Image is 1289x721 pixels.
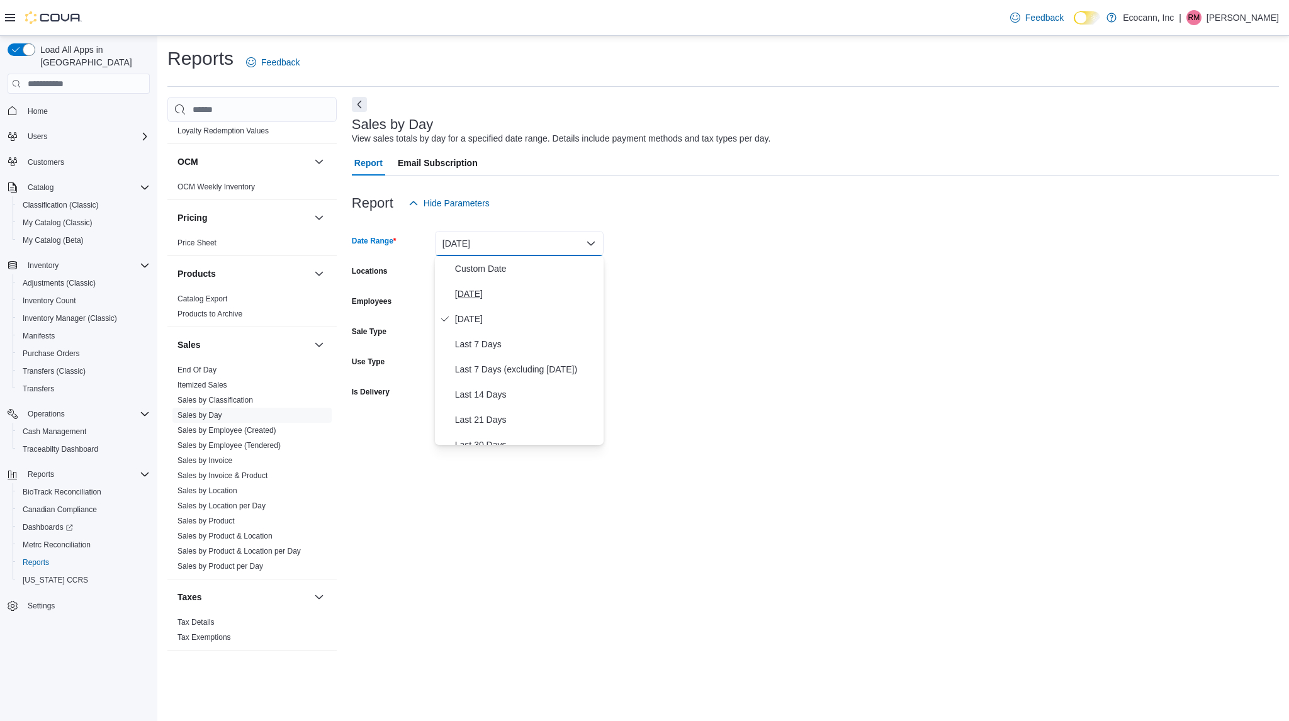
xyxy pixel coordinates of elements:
[13,362,155,380] button: Transfers (Classic)
[28,409,65,419] span: Operations
[18,293,81,308] a: Inventory Count
[177,562,263,571] a: Sales by Product per Day
[23,487,101,497] span: BioTrack Reconciliation
[13,196,155,214] button: Classification (Classic)
[167,179,337,199] div: OCM
[177,310,242,318] a: Products to Archive
[177,425,276,435] span: Sales by Employee (Created)
[398,150,478,176] span: Email Subscription
[18,573,93,588] a: [US_STATE] CCRS
[23,180,59,195] button: Catalog
[23,154,150,170] span: Customers
[312,154,327,169] button: OCM
[23,522,73,532] span: Dashboards
[177,591,309,603] button: Taxes
[177,411,222,420] a: Sales by Day
[1188,10,1200,25] span: RM
[18,311,150,326] span: Inventory Manager (Classic)
[167,108,337,143] div: Loyalty
[3,257,155,274] button: Inventory
[241,50,305,75] a: Feedback
[18,215,150,230] span: My Catalog (Classic)
[18,215,98,230] a: My Catalog (Classic)
[177,211,309,224] button: Pricing
[177,381,227,389] a: Itemized Sales
[13,274,155,292] button: Adjustments (Classic)
[455,412,599,427] span: Last 21 Days
[177,267,309,280] button: Products
[18,424,150,439] span: Cash Management
[13,536,155,554] button: Metrc Reconciliation
[177,238,217,248] span: Price Sheet
[3,405,155,423] button: Operations
[312,266,327,281] button: Products
[177,426,276,435] a: Sales by Employee (Created)
[18,311,122,326] a: Inventory Manager (Classic)
[23,200,99,210] span: Classification (Classic)
[177,126,269,135] a: Loyalty Redemption Values
[18,233,150,248] span: My Catalog (Beta)
[23,598,150,613] span: Settings
[177,126,269,136] span: Loyalty Redemption Values
[23,467,150,482] span: Reports
[18,276,150,291] span: Adjustments (Classic)
[455,437,599,452] span: Last 30 Days
[312,337,327,352] button: Sales
[3,179,155,196] button: Catalog
[435,256,604,445] div: Select listbox
[261,56,300,69] span: Feedback
[177,440,281,450] span: Sales by Employee (Tendered)
[177,396,253,405] a: Sales by Classification
[23,444,98,454] span: Traceabilty Dashboard
[18,381,59,396] a: Transfers
[177,561,263,571] span: Sales by Product per Day
[177,531,273,541] span: Sales by Product & Location
[23,505,97,515] span: Canadian Compliance
[167,615,337,650] div: Taxes
[13,214,155,232] button: My Catalog (Classic)
[352,266,388,276] label: Locations
[18,328,150,344] span: Manifests
[352,236,397,246] label: Date Range
[177,591,202,603] h3: Taxes
[177,380,227,390] span: Itemized Sales
[1025,11,1064,24] span: Feedback
[177,517,235,525] a: Sales by Product
[23,540,91,550] span: Metrc Reconciliation
[455,286,599,301] span: [DATE]
[18,233,89,248] a: My Catalog (Beta)
[13,571,155,589] button: [US_STATE] CCRS
[177,662,226,674] h3: Traceability
[28,260,59,271] span: Inventory
[177,294,227,304] span: Catalog Export
[1123,10,1174,25] p: Ecocann, Inc
[455,337,599,352] span: Last 7 Days
[177,486,237,495] a: Sales by Location
[177,395,253,405] span: Sales by Classification
[13,483,155,501] button: BioTrack Reconciliation
[25,11,82,24] img: Cova
[312,590,327,605] button: Taxes
[455,387,599,402] span: Last 14 Days
[177,410,222,420] span: Sales by Day
[23,129,150,144] span: Users
[13,310,155,327] button: Inventory Manager (Classic)
[18,346,150,361] span: Purchase Orders
[13,440,155,458] button: Traceabilty Dashboard
[23,218,93,228] span: My Catalog (Classic)
[177,155,198,168] h3: OCM
[18,537,150,552] span: Metrc Reconciliation
[352,296,391,306] label: Employees
[23,313,117,323] span: Inventory Manager (Classic)
[18,293,150,308] span: Inventory Count
[177,456,232,465] a: Sales by Invoice
[177,211,207,224] h3: Pricing
[177,338,309,351] button: Sales
[455,362,599,377] span: Last 7 Days (excluding [DATE])
[18,537,96,552] a: Metrc Reconciliation
[28,601,55,611] span: Settings
[23,467,59,482] button: Reports
[23,598,60,613] a: Settings
[177,338,201,351] h3: Sales
[177,632,231,642] span: Tax Exemptions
